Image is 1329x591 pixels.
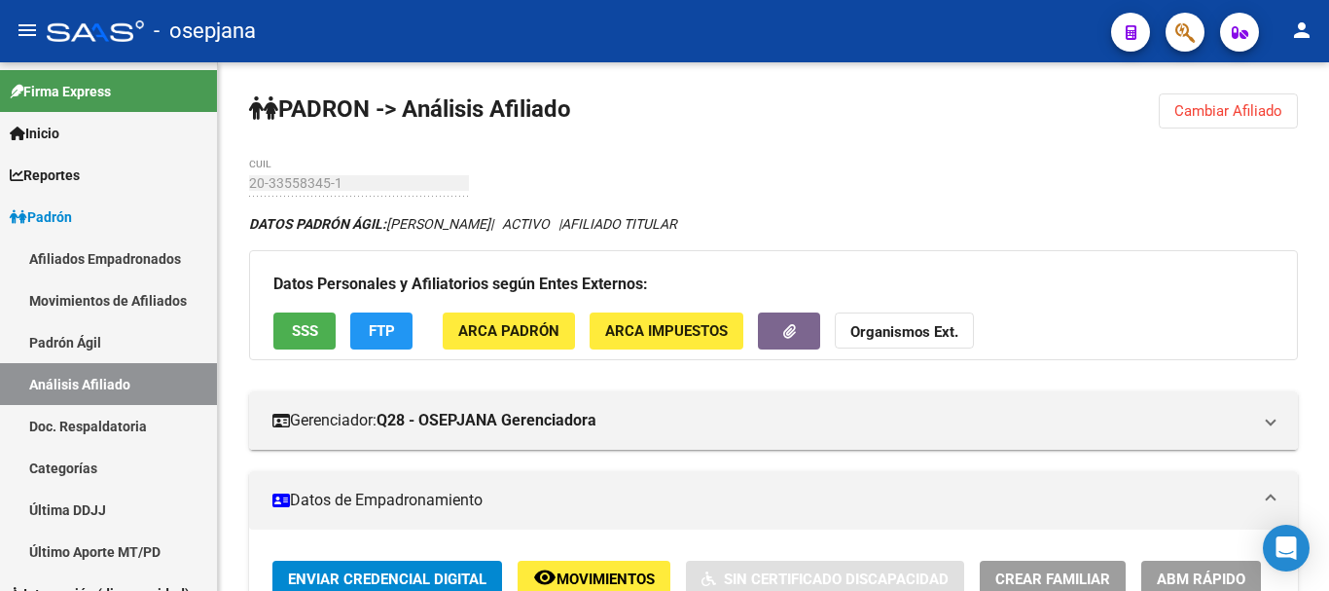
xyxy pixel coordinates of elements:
[10,165,80,186] span: Reportes
[249,216,677,232] i: | ACTIVO |
[835,313,974,349] button: Organismos Ext.
[590,313,743,349] button: ARCA Impuestos
[458,323,559,341] span: ARCA Padrón
[10,81,111,102] span: Firma Express
[249,471,1298,530] mat-expansion-panel-header: Datos de Empadronamiento
[292,323,318,341] span: SSS
[561,216,677,232] span: AFILIADO TITULAR
[724,571,949,588] span: Sin Certificado Discapacidad
[350,313,413,349] button: FTP
[16,18,39,42] mat-icon: menu
[249,391,1298,450] mat-expansion-panel-header: Gerenciador:Q28 - OSEPJANA Gerenciadora
[249,216,386,232] strong: DATOS PADRÓN ÁGIL:
[369,323,395,341] span: FTP
[1157,571,1245,588] span: ABM Rápido
[272,410,1251,431] mat-panel-title: Gerenciador:
[10,123,59,144] span: Inicio
[1174,102,1282,120] span: Cambiar Afiliado
[273,271,1274,298] h3: Datos Personales y Afiliatorios según Entes Externos:
[1159,93,1298,129] button: Cambiar Afiliado
[1290,18,1313,42] mat-icon: person
[249,95,571,123] strong: PADRON -> Análisis Afiliado
[443,313,575,349] button: ARCA Padrón
[154,10,256,53] span: - osepjana
[557,571,655,588] span: Movimientos
[272,490,1251,511] mat-panel-title: Datos de Empadronamiento
[850,324,958,342] strong: Organismos Ext.
[377,410,596,431] strong: Q28 - OSEPJANA Gerenciadora
[605,323,728,341] span: ARCA Impuestos
[10,206,72,228] span: Padrón
[995,571,1110,588] span: Crear Familiar
[533,566,557,589] mat-icon: remove_red_eye
[273,313,336,349] button: SSS
[288,571,486,588] span: Enviar Credencial Digital
[249,216,490,232] span: [PERSON_NAME]
[1263,525,1310,572] div: Open Intercom Messenger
